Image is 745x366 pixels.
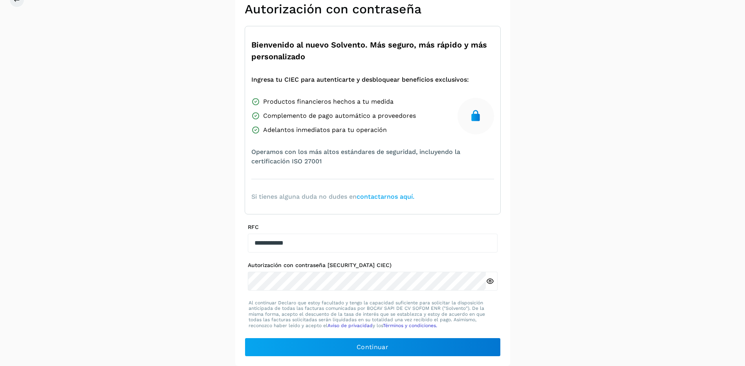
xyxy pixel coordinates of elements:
[251,39,494,62] span: Bienvenido al nuevo Solvento. Más seguro, más rápido y más personalizado
[248,262,498,269] label: Autorización con contraseña [SECURITY_DATA] CIEC)
[245,338,501,357] button: Continuar
[357,193,414,200] a: contactarnos aquí.
[251,147,494,166] span: Operamos con los más altos estándares de seguridad, incluyendo la certificación ISO 27001
[357,343,388,351] span: Continuar
[263,111,416,121] span: Complemento de pago automático a proveedores
[263,97,394,106] span: Productos financieros hechos a tu medida
[251,75,469,84] span: Ingresa tu CIEC para autenticarte y desbloquear beneficios exclusivos:
[245,2,501,16] h2: Autorización con contraseña
[251,192,414,201] span: Si tienes alguna duda no dudes en
[383,323,437,328] a: Términos y condiciones.
[249,300,497,328] p: Al continuar Declaro que estoy facultado y tengo la capacidad suficiente para solicitar la dispos...
[263,125,387,135] span: Adelantos inmediatos para tu operación
[248,224,498,231] label: RFC
[469,110,482,122] img: secure
[328,323,373,328] a: Aviso de privacidad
